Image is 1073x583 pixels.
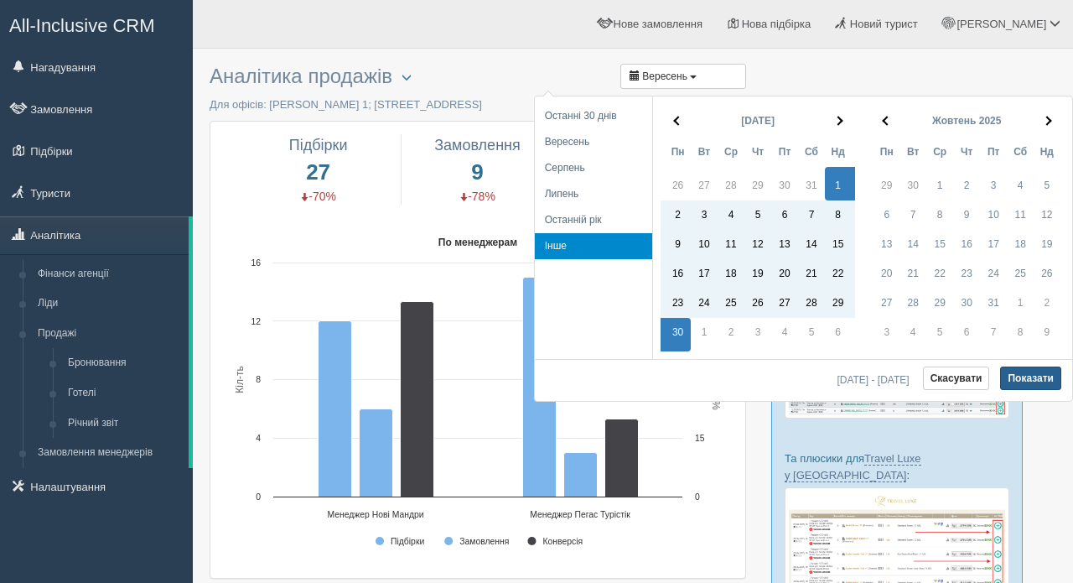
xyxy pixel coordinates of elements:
[1,1,192,47] a: All-Inclusive CRM
[535,129,652,155] li: Вересень
[798,289,825,318] td: 28
[391,537,424,546] text: Підбірки
[825,200,855,230] td: 8
[798,318,825,351] td: 5
[535,155,652,181] li: Серпень
[869,167,899,200] td: 29
[926,259,953,289] td: 22
[1007,230,1034,259] td: 18
[926,318,953,351] td: 5
[953,230,980,259] td: 16
[923,367,990,390] button: Скасувати
[459,537,509,546] text: Замовлення
[614,18,702,30] span: Нове замовлення
[899,105,1034,138] th: Жовтень 2025
[718,289,744,318] td: 25
[661,138,691,167] th: Пн
[869,138,899,167] th: Пн
[926,200,953,230] td: 8
[953,138,980,167] th: Чт
[771,230,798,259] td: 13
[210,65,746,88] h3: Аналітика продажів
[869,289,899,318] td: 27
[661,167,691,200] td: 26
[535,103,652,129] li: Останні 30 днів
[869,230,899,259] td: 13
[535,181,652,207] li: Липень
[691,318,718,351] td: 1
[1034,230,1064,259] td: 19
[695,434,705,443] text: 15
[661,230,691,259] td: 9
[825,259,855,289] td: 22
[825,167,855,200] td: 1
[691,138,718,167] th: Вт
[691,289,718,318] td: 24
[620,64,746,89] button: Вересень
[661,289,691,318] td: 23
[1034,200,1064,230] td: 12
[771,167,798,200] td: 30
[926,138,953,167] th: Ср
[691,200,718,230] td: 3
[771,259,798,289] td: 20
[248,134,387,206] a: Підбірки 27 -70%
[530,510,630,519] text: Менеджер Пегас Турістік
[744,318,771,351] td: 3
[718,230,744,259] td: 11
[899,167,926,200] td: 30
[300,190,336,203] span: -70%
[1007,318,1034,351] td: 8
[30,259,189,289] a: Фінанси агенції
[691,230,718,259] td: 10
[691,105,825,138] th: [DATE]
[742,18,811,30] span: Нова підбірка
[1007,200,1034,230] td: 11
[691,259,718,289] td: 17
[661,318,691,351] td: 30
[953,167,980,200] td: 2
[899,200,926,230] td: 7
[256,375,261,384] text: 8
[256,492,261,502] text: 0
[691,167,718,200] td: 27
[1034,167,1064,200] td: 5
[1007,167,1034,200] td: 4
[1034,138,1064,167] th: Нд
[798,200,825,230] td: 7
[798,167,825,200] td: 31
[234,366,246,393] text: Кіл-ть
[953,289,980,318] td: 30
[899,318,926,351] td: 4
[825,289,855,318] td: 29
[744,259,771,289] td: 19
[30,319,189,349] a: Продажі
[251,317,261,326] text: 12
[956,18,1046,30] span: [PERSON_NAME]
[771,200,798,230] td: 6
[1000,367,1061,390] button: Показати
[1007,289,1034,318] td: 1
[60,348,189,378] a: Бронювання
[223,230,733,565] svg: По менеджерам
[744,230,771,259] td: 12
[850,18,918,30] span: Новий турист
[926,230,953,259] td: 15
[825,230,855,259] td: 15
[953,259,980,289] td: 23
[30,438,189,468] a: Замовлення менеджерів
[926,289,953,318] td: 29
[434,137,521,154] span: Замовлення
[771,289,798,318] td: 27
[1034,318,1064,351] td: 9
[771,318,798,351] td: 4
[899,259,926,289] td: 21
[785,450,1009,482] p: Та плюсики для :
[642,70,687,82] span: Вересень
[899,230,926,259] td: 14
[980,318,1007,351] td: 7
[661,259,691,289] td: 16
[869,200,899,230] td: 6
[744,289,771,318] td: 26
[869,259,899,289] td: 20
